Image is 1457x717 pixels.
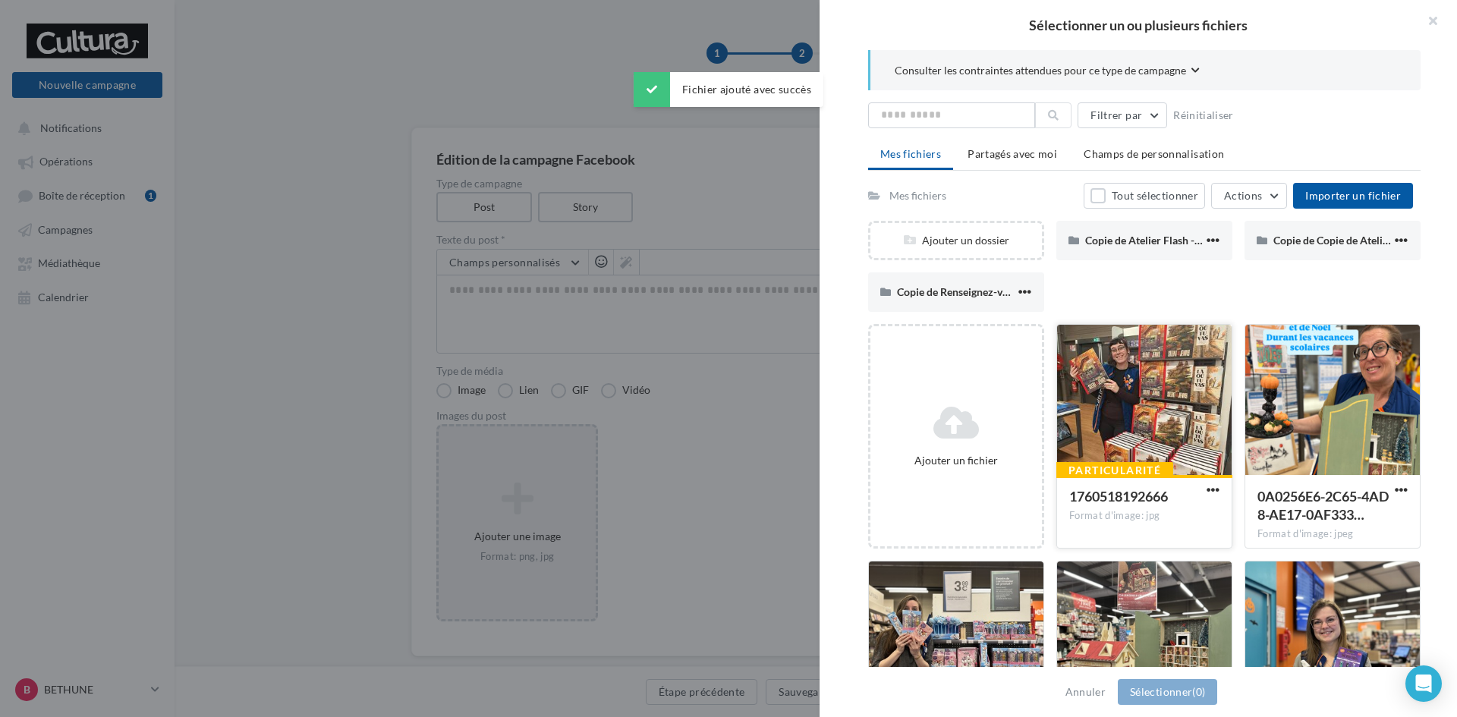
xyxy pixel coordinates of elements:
div: Mes fichiers [889,188,946,203]
span: 0A0256E6-2C65-4AD8-AE17-0AF333AEF9A8 [1257,488,1389,523]
button: Réinitialiser [1167,106,1240,124]
div: Particularité [1056,462,1173,479]
div: Ajouter un fichier [876,453,1036,468]
h2: Sélectionner un ou plusieurs fichiers [844,18,1433,32]
span: Importer un fichier [1305,189,1401,202]
div: Open Intercom Messenger [1405,665,1442,702]
button: Filtrer par [1078,102,1167,128]
div: Format d'image: jpeg [1257,527,1408,541]
button: Tout sélectionner [1084,183,1205,209]
span: Copie de Atelier Flash - 30 min [1085,234,1229,247]
span: Champs de personnalisation [1084,147,1224,160]
div: Ajouter un dossier [870,233,1042,248]
div: Format d'image: jpg [1069,509,1219,523]
span: Partagés avec moi [968,147,1057,160]
button: Annuler [1059,683,1112,701]
div: Fichier ajouté avec succès [634,72,823,107]
span: (0) [1192,685,1205,698]
button: Importer un fichier [1293,183,1413,209]
span: Mes fichiers [880,147,941,160]
button: Actions [1211,183,1287,209]
span: Copie de Renseignez-vous auprès de nos conseillers. [897,285,1141,298]
span: Consulter les contraintes attendues pour ce type de campagne [895,63,1186,78]
button: Sélectionner(0) [1118,679,1217,705]
button: Consulter les contraintes attendues pour ce type de campagne [895,62,1200,81]
span: Actions [1224,189,1262,202]
span: 1760518192666 [1069,488,1168,505]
